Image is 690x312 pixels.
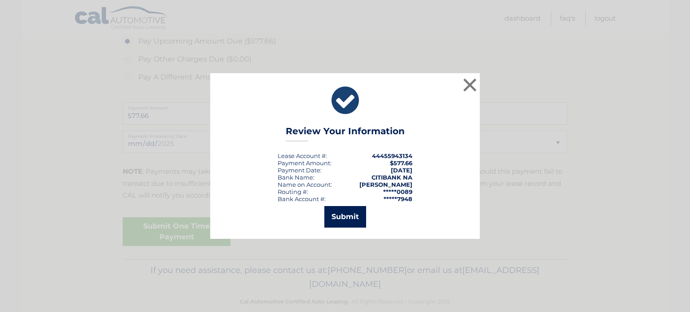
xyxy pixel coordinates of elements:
strong: 44455943134 [372,152,412,159]
button: × [461,76,479,94]
strong: CITIBANK NA [372,174,412,181]
h3: Review Your Information [286,126,405,141]
div: : [278,167,322,174]
span: [DATE] [391,167,412,174]
div: Routing #: [278,188,308,195]
strong: [PERSON_NAME] [359,181,412,188]
div: Bank Account #: [278,195,326,202]
button: Submit [324,206,366,228]
span: Payment Date [278,167,320,174]
span: $577.66 [390,159,412,167]
div: Payment Amount: [278,159,332,167]
div: Bank Name: [278,174,314,181]
div: Name on Account: [278,181,332,188]
div: Lease Account #: [278,152,327,159]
